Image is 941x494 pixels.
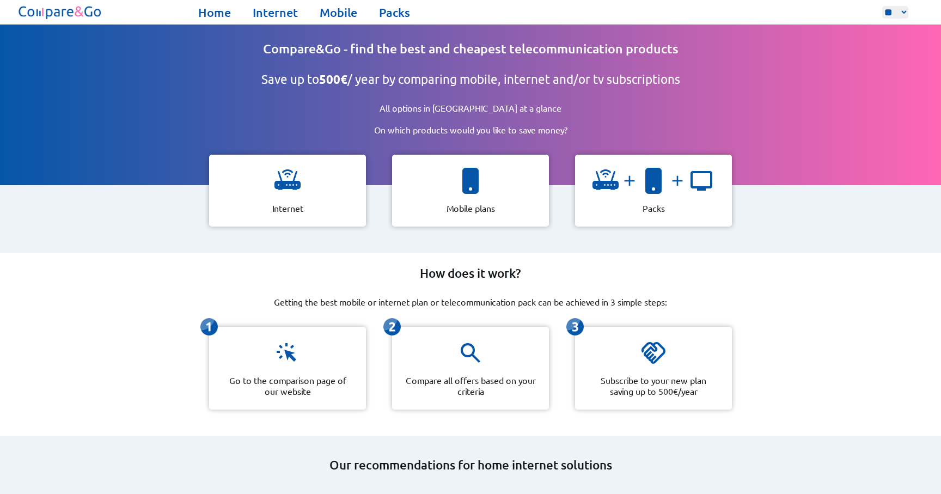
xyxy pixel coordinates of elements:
img: and [667,172,688,190]
img: icon representing a click [274,340,301,366]
b: 500€ [319,72,347,87]
h1: Compare&Go - find the best and cheapest telecommunication products [263,41,679,57]
img: icon representing a wifi [274,168,301,194]
p: Packs [643,203,665,214]
p: All options in [GEOGRAPHIC_DATA] at a glance [345,102,596,113]
a: Packs [379,5,410,20]
a: icon representing a wifi Internet [200,155,375,227]
p: Getting the best mobile or internet plan or telecommunication pack can be achieved in 3 simple st... [274,296,667,307]
p: Mobile plans [447,203,495,214]
img: icon representing a magnifying glass [457,340,484,366]
img: icon representing the second-step [383,318,401,336]
h2: Our recommendations for home internet solutions [144,458,797,473]
a: Internet [253,5,298,20]
img: icon representing a smartphone [457,168,484,194]
img: Logo of Compare&Go [16,3,104,22]
img: icon representing a smartphone [640,168,667,194]
img: icon representing the first-step [200,318,218,336]
img: icon representing a tv [688,168,714,194]
a: icon representing a smartphone Mobile plans [383,155,558,227]
img: icon representing the third-step [566,318,584,336]
p: Internet [272,203,303,214]
p: On which products would you like to save money? [339,124,602,135]
p: Subscribe to your new plan saving up to 500€/year [588,375,719,397]
img: and [619,172,640,190]
img: icon representing a wifi [592,168,619,194]
img: icon representing a handshake [640,340,667,366]
h2: How does it work? [420,266,521,281]
a: icon representing a wifiandicon representing a smartphoneandicon representing a tv Packs [566,155,741,227]
p: Go to the comparison page of our website [222,375,353,397]
a: Mobile [320,5,357,20]
a: Home [198,5,231,20]
p: Compare all offers based on your criteria [405,375,536,397]
h2: Save up to / year by comparing mobile, internet and/or tv subscriptions [261,72,680,87]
